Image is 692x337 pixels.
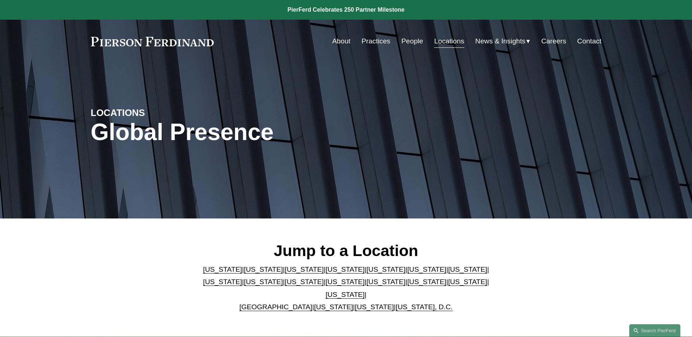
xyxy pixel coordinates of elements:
[475,35,526,48] span: News & Insights
[396,303,453,311] a: [US_STATE], D.C.
[326,291,365,298] a: [US_STATE]
[314,303,353,311] a: [US_STATE]
[475,34,530,48] a: folder dropdown
[401,34,423,48] a: People
[577,34,601,48] a: Contact
[362,34,390,48] a: Practices
[448,278,487,286] a: [US_STATE]
[366,266,405,273] a: [US_STATE]
[541,34,566,48] a: Careers
[285,266,324,273] a: [US_STATE]
[203,266,242,273] a: [US_STATE]
[285,278,324,286] a: [US_STATE]
[244,266,283,273] a: [US_STATE]
[448,266,487,273] a: [US_STATE]
[197,263,495,314] p: | | | | | | | | | | | | | | | | | |
[407,266,446,273] a: [US_STATE]
[326,266,365,273] a: [US_STATE]
[629,324,680,337] a: Search this site
[203,278,242,286] a: [US_STATE]
[239,303,312,311] a: [GEOGRAPHIC_DATA]
[91,119,431,146] h1: Global Presence
[197,241,495,260] h2: Jump to a Location
[91,107,219,119] h4: LOCATIONS
[244,278,283,286] a: [US_STATE]
[434,34,464,48] a: Locations
[407,278,446,286] a: [US_STATE]
[355,303,394,311] a: [US_STATE]
[326,278,365,286] a: [US_STATE]
[366,278,405,286] a: [US_STATE]
[332,34,351,48] a: About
